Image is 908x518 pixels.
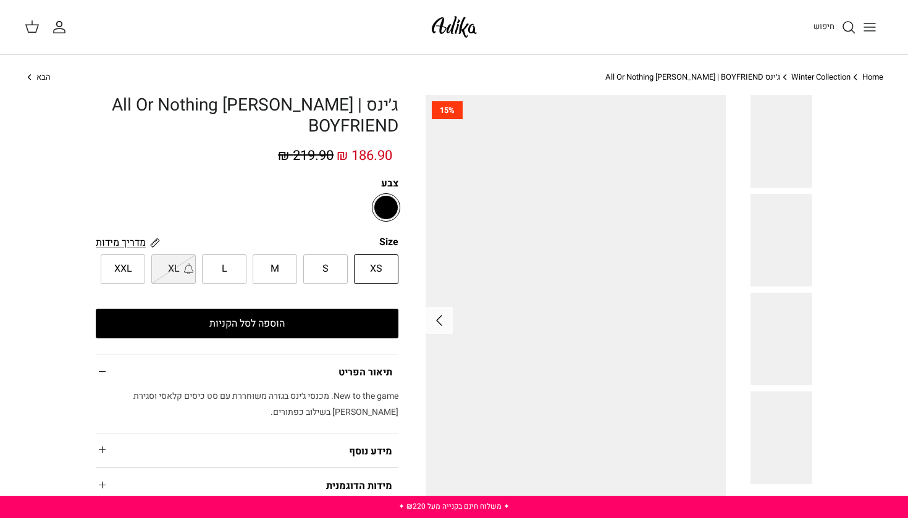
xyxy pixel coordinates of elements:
span: L [222,261,227,277]
span: New to the game. מכנסי ג׳ינס בגזרה משוחררת עם סט כיסים קלאסי וסגירת [PERSON_NAME] בשילוב כפתורים. [133,390,398,419]
span: 219.90 ₪ [278,146,334,165]
span: XL [168,261,180,277]
span: XXL [114,261,132,277]
span: חיפוש [813,20,834,32]
a: החשבון שלי [52,20,72,35]
a: Winter Collection [791,71,851,83]
label: צבע [96,177,398,190]
summary: תיאור הפריט [96,354,398,388]
a: ג׳ינס All Or Nothing [PERSON_NAME] | BOYFRIEND [605,71,780,83]
span: M [271,261,279,277]
nav: Breadcrumbs [25,72,883,83]
a: Home [862,71,883,83]
a: חיפוש [813,20,856,35]
span: XS [370,261,382,277]
a: מדריך מידות [96,235,159,249]
span: מדריך מידות [96,235,146,250]
span: S [322,261,329,277]
summary: מידע נוסף [96,433,398,467]
button: Next [426,307,453,334]
h1: ג׳ינס All Or Nothing [PERSON_NAME] | BOYFRIEND [96,95,398,136]
a: הבא [25,72,51,83]
button: Toggle menu [856,14,883,41]
summary: מידות הדוגמנית [96,468,398,502]
img: Adika IL [428,12,481,41]
span: 186.90 ₪ [337,146,392,165]
legend: Size [379,235,398,249]
button: הוספה לסל הקניות [96,309,398,338]
span: הבא [36,71,51,83]
a: ✦ משלוח חינם בקנייה מעל ₪220 ✦ [398,501,510,512]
